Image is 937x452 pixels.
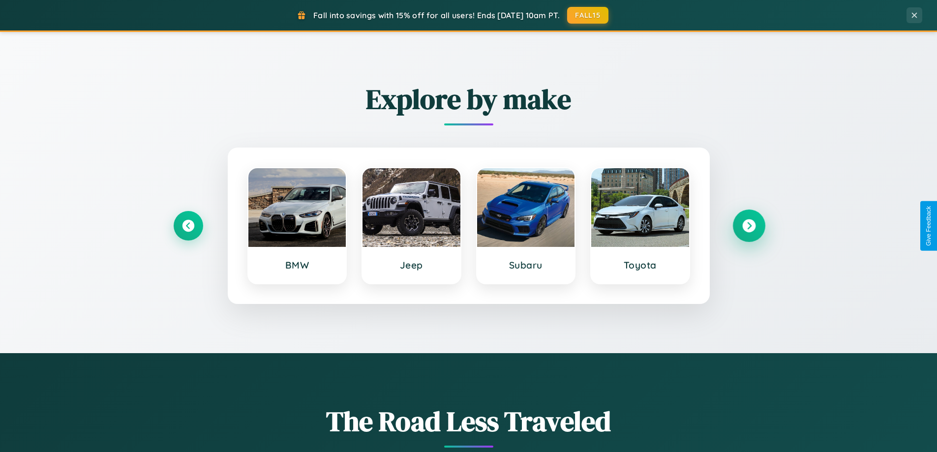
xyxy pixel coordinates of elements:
[372,259,451,271] h3: Jeep
[258,259,336,271] h3: BMW
[601,259,679,271] h3: Toyota
[174,402,764,440] h1: The Road Less Traveled
[925,206,932,246] div: Give Feedback
[487,259,565,271] h3: Subaru
[174,80,764,118] h2: Explore by make
[567,7,608,24] button: FALL15
[313,10,560,20] span: Fall into savings with 15% off for all users! Ends [DATE] 10am PT.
